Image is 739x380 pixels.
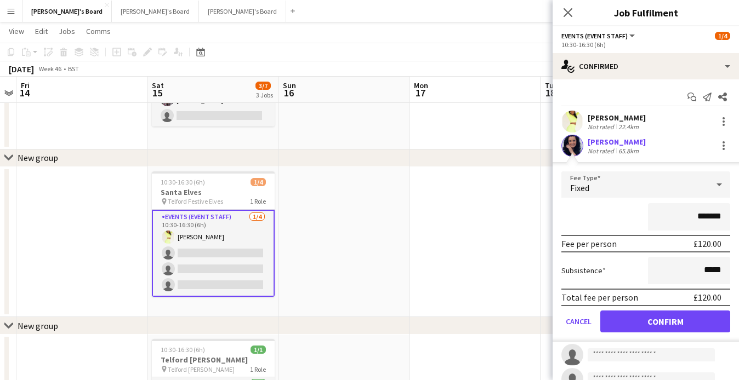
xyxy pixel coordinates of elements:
div: Not rated [588,147,616,155]
div: Fee per person [561,238,617,249]
span: Tue [545,80,558,90]
span: 1 Role [250,365,266,373]
span: 16 [281,87,296,99]
div: 3 Jobs [256,91,273,99]
h3: Telford [PERSON_NAME] [152,355,275,365]
span: Jobs [59,26,75,36]
button: Cancel [561,310,596,332]
span: Events (Event Staff) [561,32,628,40]
span: Edit [35,26,48,36]
span: Mon [414,80,428,90]
span: Week 46 [36,65,64,73]
h3: Santa Elves [152,187,275,197]
app-job-card: 10:30-16:30 (6h)1/4Santa Elves Telford Festive Elves1 RoleEvents (Event Staff)1/410:30-16:30 (6h)... [152,171,275,297]
span: 1/4 [251,178,266,186]
span: 14 [19,87,30,99]
span: 15 [150,87,164,99]
span: Fixed [570,182,589,193]
span: 1/4 [715,32,730,40]
span: Sun [283,80,296,90]
button: Confirm [600,310,730,332]
div: Not rated [588,123,616,131]
button: Events (Event Staff) [561,32,636,40]
button: [PERSON_NAME]'s Board [22,1,112,22]
div: BST [68,65,79,73]
button: [PERSON_NAME]'s Board [112,1,199,22]
button: [PERSON_NAME]'s Board [199,1,286,22]
span: 18 [543,87,558,99]
a: Jobs [54,24,79,38]
div: New group [18,152,58,163]
div: 10:30-16:30 (6h) [561,41,730,49]
span: Telford Festive Elves [168,197,223,205]
label: Subsistence [561,266,606,275]
span: 10:30-16:30 (6h) [161,178,205,186]
span: 10:30-16:30 (6h) [161,346,205,354]
span: 17 [412,87,428,99]
span: 3/7 [255,82,271,90]
div: [PERSON_NAME] [588,113,646,123]
div: £120.00 [693,292,721,303]
div: Total fee per person [561,292,638,303]
a: Comms [82,24,115,38]
div: £120.00 [693,238,721,249]
span: Telford [PERSON_NAME] [168,365,235,373]
span: 1 Role [250,197,266,205]
span: Comms [86,26,111,36]
span: Fri [21,80,30,90]
span: 1/1 [251,346,266,354]
span: View [9,26,24,36]
div: 65.8km [616,147,641,155]
h3: Job Fulfilment [553,5,739,20]
div: [DATE] [9,64,34,74]
a: Edit [31,24,52,38]
div: [PERSON_NAME] [588,137,646,147]
a: View [4,24,29,38]
app-card-role: Events (Event Staff)1/410:30-16:30 (6h)[PERSON_NAME] [152,210,275,297]
span: Sat [152,80,164,90]
div: Confirmed [553,53,739,79]
div: 22.4km [616,123,641,131]
div: New group [18,320,58,331]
